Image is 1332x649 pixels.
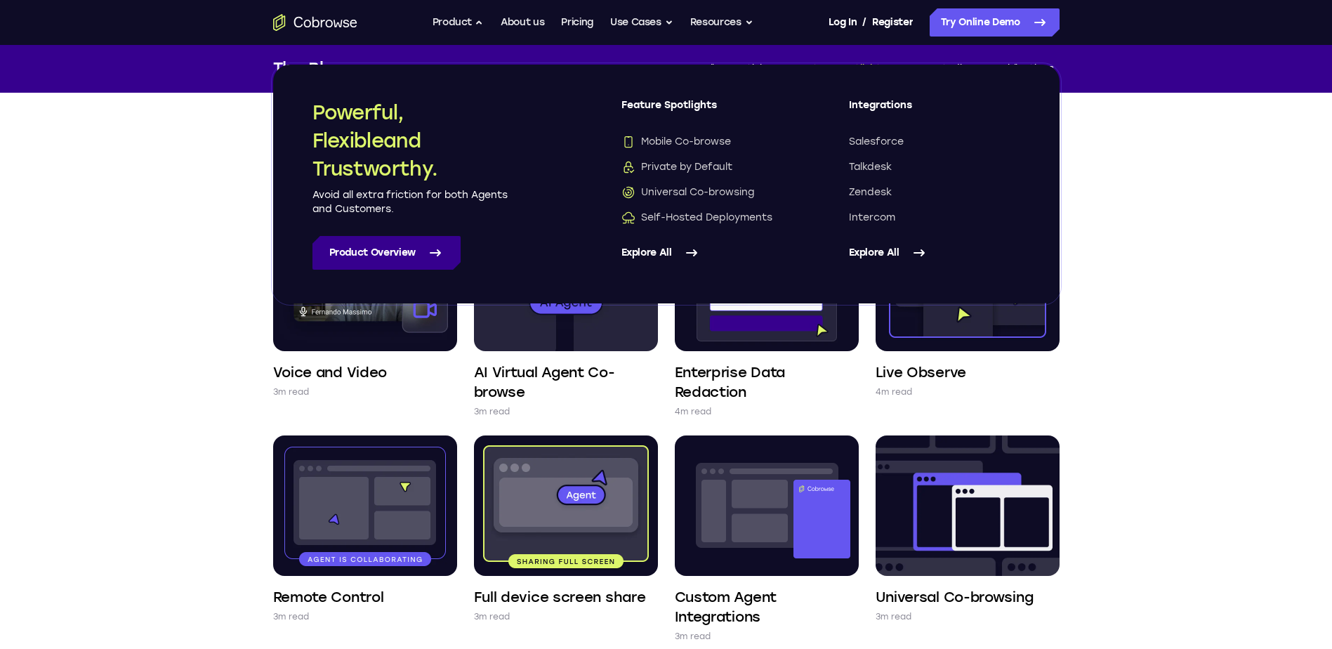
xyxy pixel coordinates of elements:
[872,8,913,37] a: Register
[675,362,859,402] h4: Enterprise Data Redaction
[698,58,720,81] a: All
[876,211,1060,399] a: Live Observe 4m read
[621,185,793,199] a: Universal Co-browsingUniversal Co-browsing
[876,435,1060,624] a: Universal Co-browsing 3m read
[474,435,658,624] a: Full device screen share 3m read
[621,135,731,149] span: Mobile Co-browse
[474,211,658,419] a: AI Virtual Agent Co-browse 3m read
[312,98,509,183] h2: Powerful, Flexible and Trustworthy.
[433,8,484,37] button: Product
[474,362,658,402] h4: AI Virtual Agent Co-browse
[501,8,544,37] a: About us
[829,8,857,37] a: Log In
[731,58,779,81] a: Articles
[312,188,509,216] p: Avoid all extra friction for both Agents and Customers.
[876,610,912,624] p: 3m read
[273,56,345,81] h1: The Blog
[849,236,1020,270] a: Explore All
[621,236,793,270] a: Explore All
[621,98,793,124] span: Feature Spotlights
[675,629,711,643] p: 3m read
[273,362,388,382] h4: Voice and Video
[675,211,859,419] a: Enterprise Data Redaction 4m read
[621,211,772,225] span: Self-Hosted Deployments
[273,435,457,576] img: Remote Control
[675,435,859,643] a: Custom Agent Integrations 3m read
[876,435,1060,576] img: Universal Co-browsing
[474,435,658,576] img: Full device screen share
[621,160,635,174] img: Private by Default
[849,135,1020,149] a: Salesforce
[474,405,510,419] p: 3m read
[474,587,646,607] h4: Full device screen share
[312,236,461,270] a: Product Overview
[930,8,1060,37] a: Try Online Demo
[790,58,892,81] a: Feature Spotlights
[273,435,457,624] a: Remote Control 3m read
[621,160,793,174] a: Private by DefaultPrivate by Default
[849,185,1020,199] a: Zendesk
[675,435,859,576] img: Custom Agent Integrations
[849,211,895,225] span: Intercom
[849,135,904,149] span: Salesforce
[849,211,1020,225] a: Intercom
[474,610,510,624] p: 3m read
[610,8,673,37] button: Use Cases
[849,160,892,174] span: Talkdesk
[849,98,1020,124] span: Integrations
[876,385,913,399] p: 4m read
[621,160,732,174] span: Private by Default
[621,135,635,149] img: Mobile Co-browse
[273,610,310,624] p: 3m read
[862,14,866,31] span: /
[690,8,753,37] button: Resources
[273,385,310,399] p: 3m read
[273,211,457,399] a: Voice and Video 3m read
[675,587,859,627] h4: Custom Agent Integrations
[876,587,1034,607] h4: Universal Co-browsing
[849,160,1020,174] a: Talkdesk
[876,362,966,382] h4: Live Observe
[273,587,384,607] h4: Remote Control
[675,405,712,419] p: 4m read
[990,58,1060,81] a: Publications
[621,211,793,225] a: Self-Hosted DeploymentsSelf-Hosted Deployments
[849,185,892,199] span: Zendesk
[621,135,793,149] a: Mobile Co-browseMobile Co-browse
[273,14,357,31] a: Go to the home page
[621,185,754,199] span: Universal Co-browsing
[621,211,635,225] img: Self-Hosted Deployments
[561,8,593,37] a: Pricing
[903,58,979,81] a: Case Studies
[621,185,635,199] img: Universal Co-browsing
